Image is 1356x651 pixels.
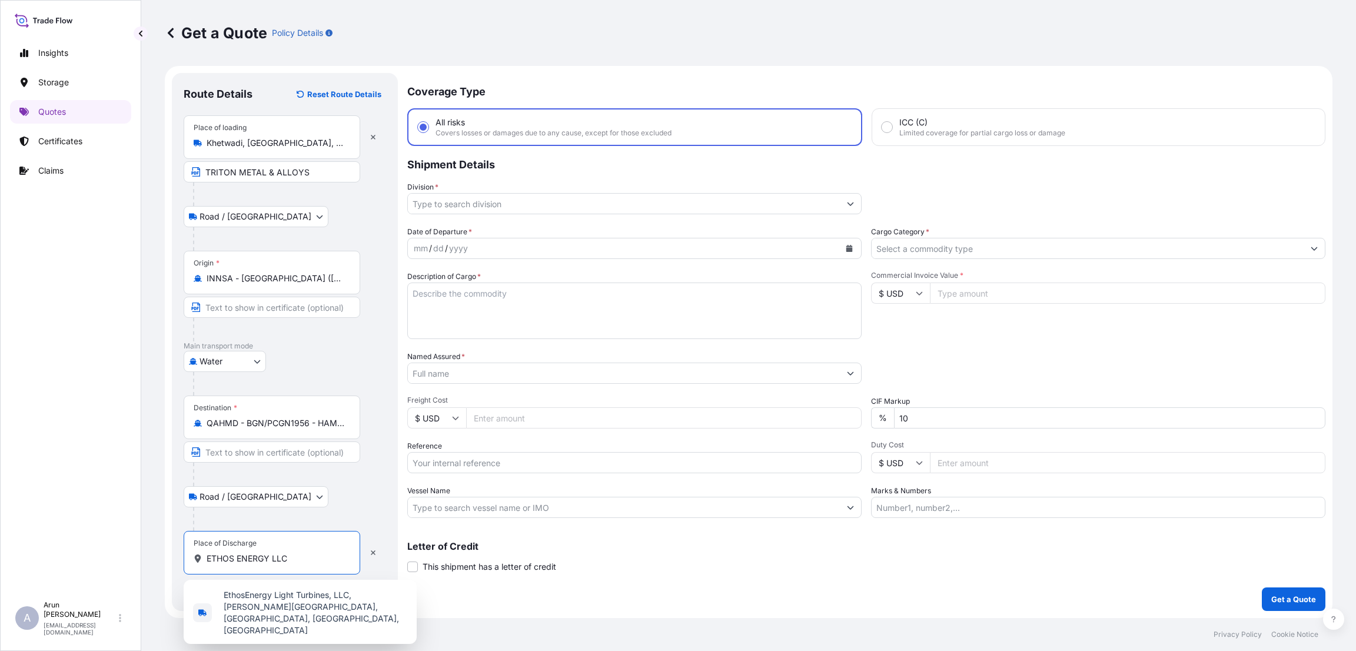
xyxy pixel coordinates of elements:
[200,356,222,367] span: Water
[423,561,556,573] span: This shipment has a letter of credit
[407,146,1325,181] p: Shipment Details
[408,193,840,214] input: Type to search division
[407,181,438,193] label: Division
[899,128,1065,138] span: Limited coverage for partial cargo loss or damage
[407,440,442,452] label: Reference
[1271,593,1316,605] p: Get a Quote
[184,351,266,372] button: Select transport
[38,77,69,88] p: Storage
[194,403,237,413] div: Destination
[930,283,1325,304] input: Type amount
[445,241,448,255] div: /
[1214,630,1262,639] p: Privacy Policy
[407,542,1325,551] p: Letter of Credit
[408,497,840,518] input: Type to search vessel name or IMO
[200,211,311,222] span: Road / [GEOGRAPHIC_DATA]
[184,87,252,101] p: Route Details
[194,258,220,268] div: Origin
[871,440,1325,450] span: Duty Cost
[24,612,31,624] span: A
[840,497,861,518] button: Show suggestions
[871,396,910,407] label: CIF Markup
[448,241,469,255] div: year,
[224,589,407,636] span: EthosEnergy Light Turbines, LLC, [PERSON_NAME][GEOGRAPHIC_DATA], [GEOGRAPHIC_DATA], [GEOGRAPHIC_D...
[207,137,345,149] input: Place of loading
[38,135,82,147] p: Certificates
[184,486,328,507] button: Select transport
[407,351,465,363] label: Named Assured
[1271,630,1318,639] p: Cookie Notice
[44,622,117,636] p: [EMAIL_ADDRESS][DOMAIN_NAME]
[207,273,345,284] input: Origin
[408,363,840,384] input: Full name
[38,165,64,177] p: Claims
[307,88,381,100] p: Reset Route Details
[413,241,429,255] div: month,
[840,363,861,384] button: Show suggestions
[38,106,66,118] p: Quotes
[871,497,1325,518] input: Number1, number2,...
[184,297,360,318] input: Text to appear on certificate
[840,193,861,214] button: Show suggestions
[872,238,1304,259] input: Select a commodity type
[165,24,267,42] p: Get a Quote
[871,407,894,429] div: %
[184,161,360,182] input: Text to appear on certificate
[407,485,450,497] label: Vessel Name
[432,241,445,255] div: day,
[407,396,862,405] span: Freight Cost
[436,128,672,138] span: Covers losses or damages due to any cause, except for those excluded
[184,206,328,227] button: Select transport
[466,407,862,429] input: Enter amount
[930,452,1325,473] input: Enter amount
[207,417,345,429] input: Destination
[200,491,311,503] span: Road / [GEOGRAPHIC_DATA]
[840,239,859,258] button: Calendar
[207,553,345,564] input: Place of Discharge
[1304,238,1325,259] button: Show suggestions
[38,47,68,59] p: Insights
[429,241,432,255] div: /
[899,117,928,128] span: ICC (C)
[44,600,117,619] p: Arun [PERSON_NAME]
[407,452,862,473] input: Your internal reference
[407,226,472,238] span: Date of Departure
[871,271,1325,280] span: Commercial Invoice Value
[184,341,386,351] p: Main transport mode
[871,226,929,238] label: Cargo Category
[194,539,257,548] div: Place of Discharge
[436,117,465,128] span: All risks
[194,123,247,132] div: Place of loading
[407,73,1325,108] p: Coverage Type
[871,485,931,497] label: Marks & Numbers
[184,441,360,463] input: Text to appear on certificate
[272,27,323,39] p: Policy Details
[407,271,481,283] label: Description of Cargo
[184,580,417,644] div: Show suggestions
[894,407,1325,429] input: Enter percentage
